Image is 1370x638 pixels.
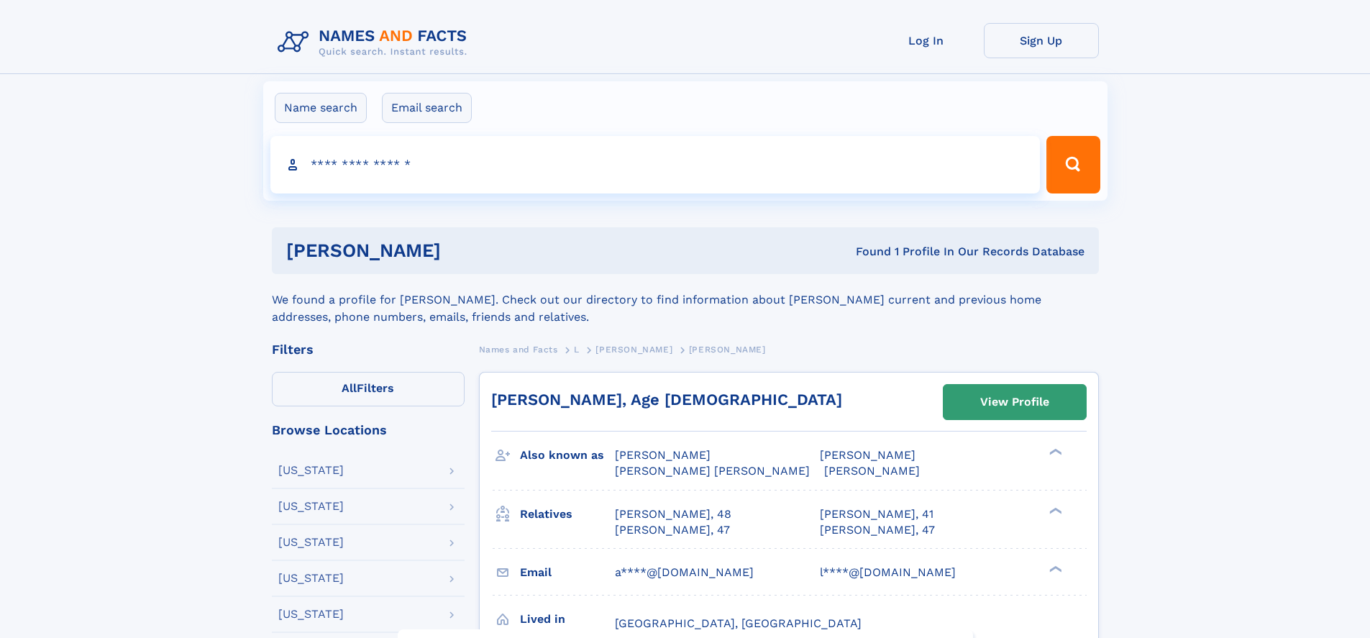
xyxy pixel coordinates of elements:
[278,537,344,548] div: [US_STATE]
[278,501,344,512] div: [US_STATE]
[824,464,920,478] span: [PERSON_NAME]
[574,345,580,355] span: L
[278,465,344,476] div: [US_STATE]
[275,93,367,123] label: Name search
[820,448,915,462] span: [PERSON_NAME]
[615,522,730,538] a: [PERSON_NAME], 47
[1046,564,1063,573] div: ❯
[1046,136,1100,193] button: Search Button
[491,391,842,409] a: [PERSON_NAME], Age [DEMOGRAPHIC_DATA]
[270,136,1041,193] input: search input
[984,23,1099,58] a: Sign Up
[272,372,465,406] label: Filters
[574,340,580,358] a: L
[1046,447,1063,457] div: ❯
[278,609,344,620] div: [US_STATE]
[820,506,933,522] a: [PERSON_NAME], 41
[520,502,615,527] h3: Relatives
[820,522,935,538] a: [PERSON_NAME], 47
[944,385,1086,419] a: View Profile
[689,345,766,355] span: [PERSON_NAME]
[278,573,344,584] div: [US_STATE]
[869,23,984,58] a: Log In
[272,23,479,62] img: Logo Names and Facts
[648,244,1084,260] div: Found 1 Profile In Our Records Database
[980,386,1049,419] div: View Profile
[615,464,810,478] span: [PERSON_NAME] [PERSON_NAME]
[272,343,465,356] div: Filters
[382,93,472,123] label: Email search
[615,448,711,462] span: [PERSON_NAME]
[1046,506,1063,515] div: ❯
[595,345,672,355] span: [PERSON_NAME]
[342,381,357,395] span: All
[595,340,672,358] a: [PERSON_NAME]
[520,560,615,585] h3: Email
[615,616,862,630] span: [GEOGRAPHIC_DATA], [GEOGRAPHIC_DATA]
[520,607,615,632] h3: Lived in
[286,242,649,260] h1: [PERSON_NAME]
[272,424,465,437] div: Browse Locations
[272,274,1099,326] div: We found a profile for [PERSON_NAME]. Check out our directory to find information about [PERSON_N...
[479,340,558,358] a: Names and Facts
[520,443,615,468] h3: Also known as
[615,506,731,522] a: [PERSON_NAME], 48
